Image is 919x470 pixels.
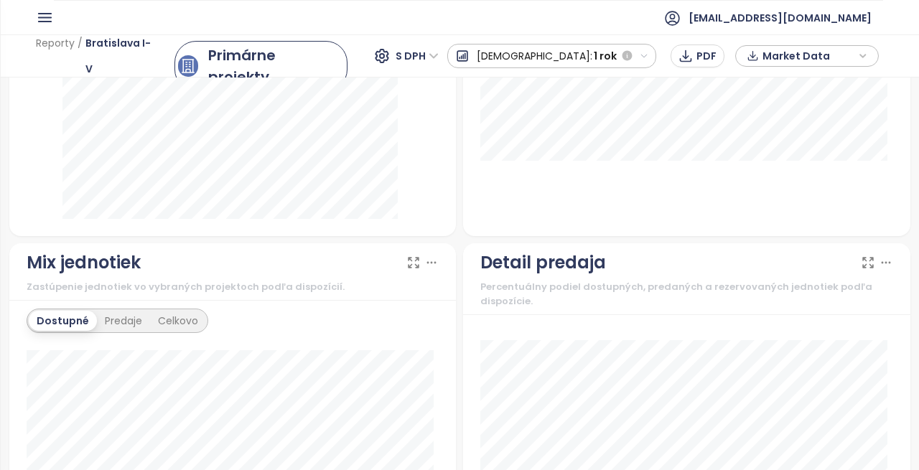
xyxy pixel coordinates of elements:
div: Detail predaja [480,249,606,276]
button: PDF [671,44,724,67]
span: 1 rok [594,43,617,69]
span: / [78,30,83,82]
a: primary [174,41,347,91]
div: Dostupné [29,311,97,331]
div: Celkovo [150,311,206,331]
span: PDF [696,48,717,64]
div: Zastúpenie jednotiek vo vybraných projektoch podľa dispozícií. [27,280,439,294]
span: [DEMOGRAPHIC_DATA]: [477,43,592,69]
span: Market Data [762,45,855,67]
div: Primárne projekty [208,44,334,88]
button: [DEMOGRAPHIC_DATA]:1 rok [447,44,657,68]
div: Mix jednotiek [27,249,141,276]
span: Bratislava I-V [85,30,153,82]
span: [EMAIL_ADDRESS][DOMAIN_NAME] [689,1,872,35]
div: button [743,45,871,67]
span: S DPH [396,45,439,67]
span: Reporty [36,30,75,82]
div: Percentuálny podiel dostupných, predaných a rezervovaných jednotiek podľa dispozície. [480,280,893,309]
div: Predaje [97,311,150,331]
